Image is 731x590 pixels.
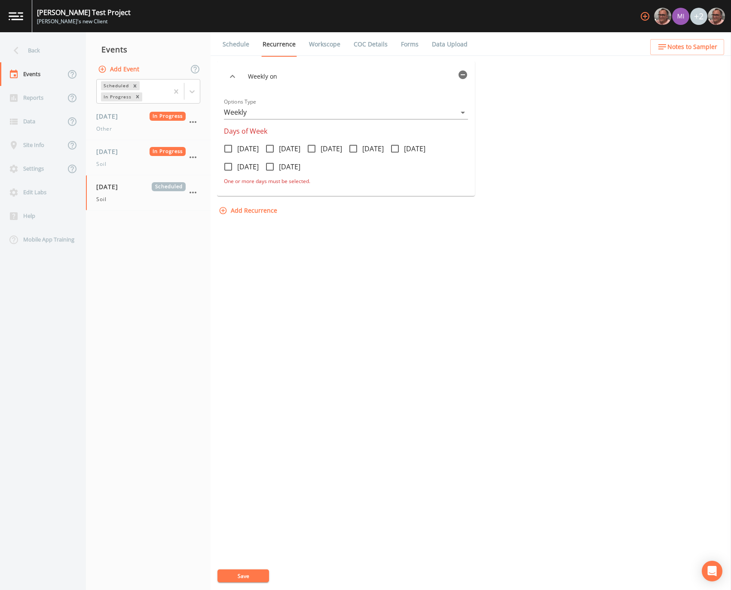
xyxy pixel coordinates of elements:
[400,32,420,56] a: Forms
[101,92,133,101] div: In Progress
[37,18,131,25] div: [PERSON_NAME]'s new Client
[150,147,186,156] span: In Progress
[130,81,140,90] div: Remove Scheduled
[654,8,672,25] div: Mike Franklin
[101,81,130,90] div: Scheduled
[362,144,384,154] span: [DATE]
[672,8,689,25] img: 5e5da87fc4ba91bdefc3437732e12161
[133,92,142,101] div: Remove In Progress
[654,8,671,25] img: e2d790fa78825a4bb76dcb6ab311d44c
[96,182,124,191] span: [DATE]
[86,105,211,140] a: [DATE]In ProgressOther
[321,144,342,154] span: [DATE]
[650,39,724,55] button: Notes to Sampler
[454,66,471,83] button: Delete recurrence
[86,175,211,211] a: [DATE]ScheduledSoil
[708,8,725,25] img: e2d790fa78825a4bb76dcb6ab311d44c
[217,203,281,219] button: Add Recurrence
[221,32,251,56] a: Schedule
[690,8,707,25] div: +2
[9,12,23,20] img: logo
[217,569,269,582] button: Save
[702,561,722,581] div: Open Intercom Messenger
[96,160,107,168] span: Soil
[86,39,211,60] div: Events
[224,126,468,136] legend: Days of Week
[224,177,468,186] p: One or more days must be selected.
[150,112,186,121] span: In Progress
[96,196,107,203] span: Soil
[279,162,300,172] span: [DATE]
[152,182,186,191] span: Scheduled
[261,32,297,57] a: Recurrence
[96,61,143,77] button: Add Event
[352,32,389,56] a: COC Details
[224,106,468,119] div: Weekly
[404,144,425,154] span: [DATE]
[431,32,469,56] a: Data Upload
[672,8,690,25] div: Mike FRANKLIN
[667,42,717,52] span: Notes to Sampler
[248,72,454,81] span: Weekly on
[96,112,124,121] span: [DATE]
[308,32,342,56] a: Workscope
[37,7,131,18] div: [PERSON_NAME] Test Project
[96,147,124,156] span: [DATE]
[96,125,112,133] span: Other
[86,140,211,175] a: [DATE]In ProgressSoil
[224,98,256,106] label: Options Type
[279,144,300,154] span: [DATE]
[237,144,259,154] span: [DATE]
[237,162,259,172] span: [DATE]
